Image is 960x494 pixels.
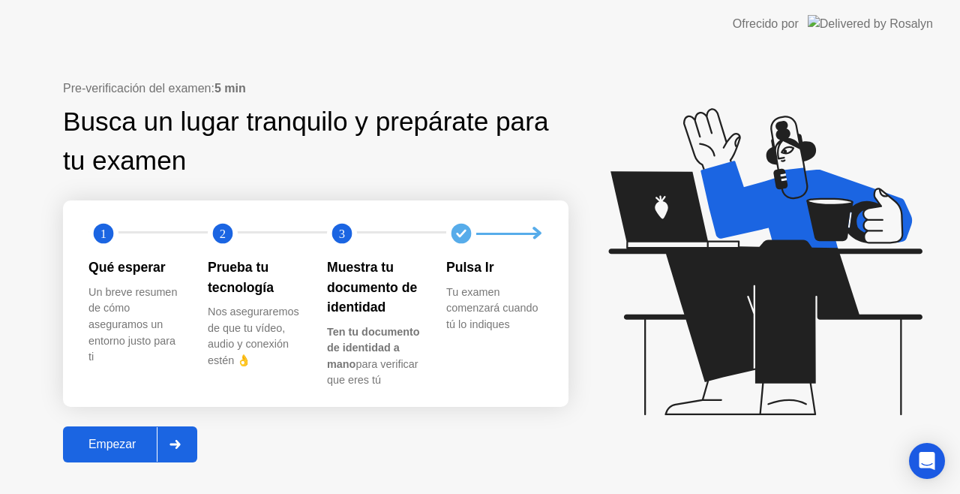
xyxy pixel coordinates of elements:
div: Pre-verificación del examen: [63,80,568,98]
text: 1 [100,227,106,241]
div: Tu examen comenzará cuando tú lo indiques [446,285,541,333]
text: 2 [220,227,226,241]
div: Open Intercom Messenger [909,443,945,479]
div: Un breve resumen de cómo aseguramos un entorno justo para ti [88,285,184,366]
div: Pulsa Ir [446,258,541,277]
div: Empezar [67,438,157,451]
button: Empezar [63,426,197,462]
div: Prueba tu tecnología [208,258,303,297]
text: 3 [339,227,345,241]
div: Busca un lugar tranquilo y prepárate para tu examen [63,102,568,182]
div: para verificar que eres tú [327,324,422,389]
div: Qué esperar [88,258,184,277]
div: Nos aseguraremos de que tu vídeo, audio y conexión estén 👌 [208,304,303,369]
div: Ofrecido por [733,15,799,33]
b: 5 min [214,82,246,95]
b: Ten tu documento de identidad a mano [327,326,420,370]
div: Muestra tu documento de identidad [327,258,422,317]
img: Delivered by Rosalyn [808,15,933,32]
